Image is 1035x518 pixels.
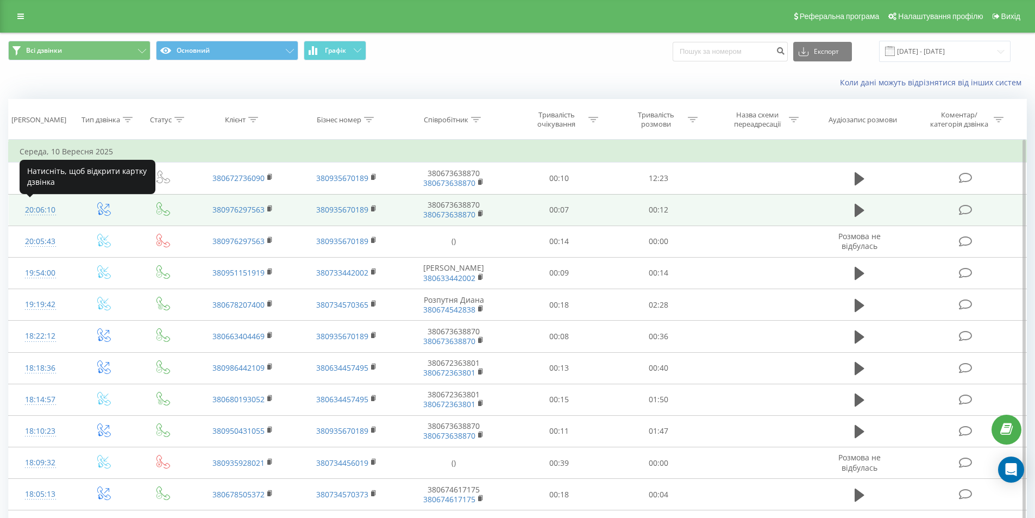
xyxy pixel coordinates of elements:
td: 00:04 [609,479,708,510]
div: 20:05:43 [20,231,61,252]
button: Експорт [793,42,852,61]
a: 380672363801 [423,367,475,378]
a: 380935670189 [316,204,368,215]
div: 18:18:36 [20,358,61,379]
a: 380976297563 [212,204,265,215]
a: Коли дані можуть відрізнятися вiд інших систем [840,77,1027,88]
a: 380672736090 [212,173,265,183]
span: Реферальна програма [800,12,880,21]
td: 00:12 [609,194,708,226]
a: 380673638870 [423,209,475,220]
td: Розпутня Диана [398,289,510,321]
td: 380672363801 [398,384,510,415]
td: 00:09 [510,257,609,289]
td: 02:28 [609,289,708,321]
td: 380672363801 [398,352,510,384]
td: 00:18 [510,289,609,321]
span: Розмова не відбулась [838,231,881,251]
div: Коментар/категорія дзвінка [927,110,991,129]
td: 380673638870 [398,321,510,352]
td: () [398,447,510,479]
div: Назва схеми переадресації [728,110,786,129]
a: 380678505372 [212,489,265,500]
a: 380673638870 [423,178,475,188]
td: 00:10 [510,163,609,194]
a: 380672363801 [423,399,475,409]
td: 00:40 [609,352,708,384]
span: Вихід [1001,12,1020,21]
a: 380734456019 [316,458,368,468]
a: 380680193052 [212,394,265,404]
div: Open Intercom Messenger [998,457,1024,483]
a: 380935670189 [316,426,368,436]
td: 00:00 [609,447,708,479]
div: Тривалість розмови [627,110,685,129]
td: 380673638870 [398,194,510,226]
a: 380951151919 [212,267,265,278]
td: 00:18 [510,479,609,510]
a: 380674542838 [423,304,475,315]
a: 380935670189 [316,173,368,183]
div: 18:22:12 [20,326,61,347]
a: 380678207400 [212,299,265,310]
div: 18:05:13 [20,484,61,505]
a: 380674617175 [423,494,475,504]
a: 380976297563 [212,236,265,246]
div: 19:19:42 [20,294,61,315]
td: 00:14 [609,257,708,289]
td: () [398,226,510,257]
button: Всі дзвінки [8,41,150,60]
div: Клієнт [225,115,246,124]
a: 380935670189 [316,331,368,341]
div: 18:14:57 [20,389,61,410]
a: 380663404469 [212,331,265,341]
input: Пошук за номером [673,42,788,61]
td: 00:07 [510,194,609,226]
a: 380986442109 [212,363,265,373]
div: Статус [150,115,172,124]
div: 19:54:00 [20,263,61,284]
a: 380634457495 [316,394,368,404]
td: 00:14 [510,226,609,257]
td: Середа, 10 Вересня 2025 [9,141,1027,163]
td: 00:15 [510,384,609,415]
button: Графік [304,41,366,60]
a: 380633442002 [423,273,475,283]
div: Аудіозапис розмови [829,115,897,124]
td: 00:13 [510,352,609,384]
td: [PERSON_NAME] [398,257,510,289]
td: 00:08 [510,321,609,352]
td: 01:47 [609,415,708,447]
span: Всі дзвінки [26,46,62,55]
td: 12:23 [609,163,708,194]
span: Розмова не відбулась [838,452,881,472]
div: [PERSON_NAME] [11,115,66,124]
div: 18:10:23 [20,421,61,442]
a: 380673638870 [423,336,475,346]
a: 380935928021 [212,458,265,468]
td: 380673638870 [398,415,510,447]
div: Натисніть, щоб відкрити картку дзвінка [20,160,155,194]
a: 380734570365 [316,299,368,310]
a: 380673638870 [423,430,475,441]
a: 380734570373 [316,489,368,500]
div: 20:06:10 [20,199,61,221]
td: 380673638870 [398,163,510,194]
a: 380935670189 [316,236,368,246]
a: 380634457495 [316,363,368,373]
td: 00:11 [510,415,609,447]
div: Бізнес номер [317,115,361,124]
div: 18:09:32 [20,452,61,473]
div: Тривалість очікування [528,110,586,129]
td: 00:39 [510,447,609,479]
span: Налаштування профілю [898,12,983,21]
td: 00:00 [609,226,708,257]
button: Основний [156,41,298,60]
td: 01:50 [609,384,708,415]
div: Тип дзвінка [81,115,120,124]
a: 380950431055 [212,426,265,436]
a: 380733442002 [316,267,368,278]
span: Графік [325,47,346,54]
div: Співробітник [424,115,468,124]
td: 00:36 [609,321,708,352]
